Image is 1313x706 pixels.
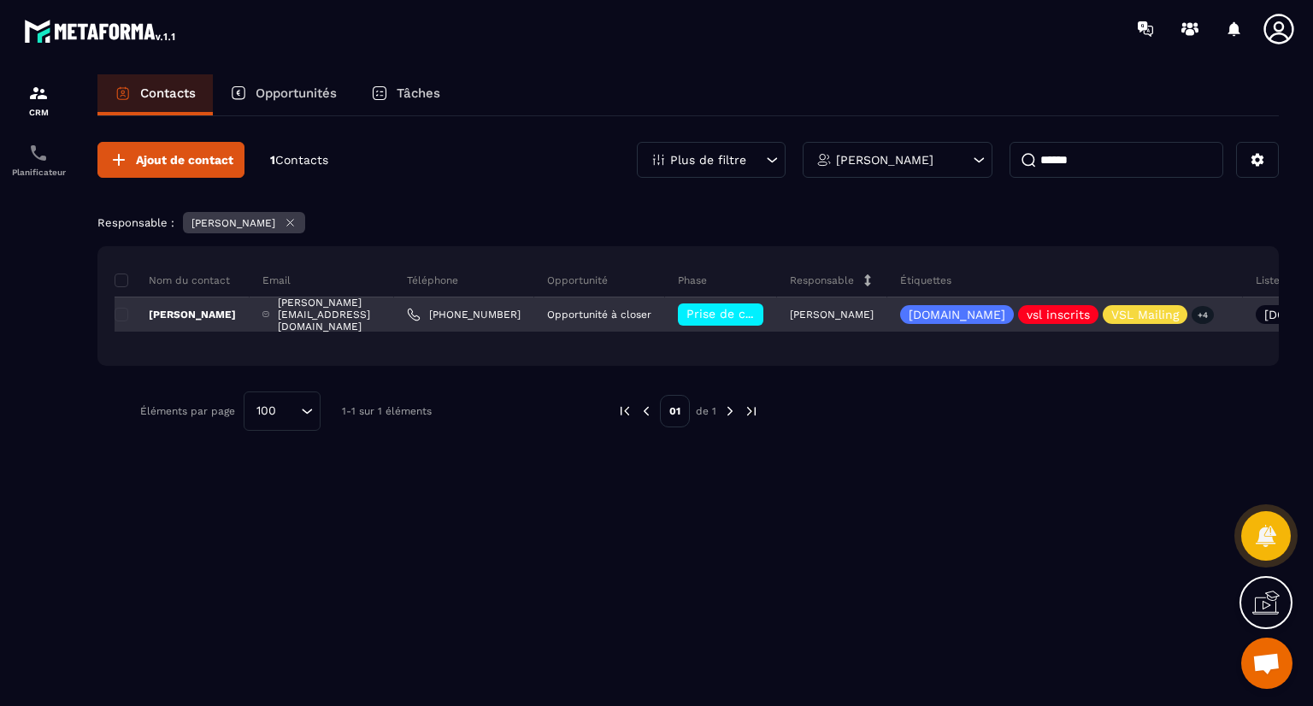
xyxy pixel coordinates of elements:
p: Téléphone [407,274,458,287]
p: [PERSON_NAME] [115,308,236,321]
span: Prise de contact effectuée [686,307,845,321]
button: Ajout de contact [97,142,244,178]
p: Opportunité [547,274,608,287]
p: Plus de filtre [670,154,746,166]
p: 1-1 sur 1 éléments [342,405,432,417]
img: scheduler [28,143,49,163]
p: Planificateur [4,168,73,177]
img: formation [28,83,49,103]
p: Responsable [790,274,854,287]
a: Contacts [97,74,213,115]
a: Opportunités [213,74,354,115]
p: Email [262,274,291,287]
img: next [722,403,738,419]
img: prev [617,403,633,419]
p: 01 [660,395,690,427]
a: Tâches [354,74,457,115]
p: CRM [4,108,73,117]
p: [DOMAIN_NAME] [909,309,1005,321]
div: Search for option [244,391,321,431]
p: 1 [270,152,328,168]
p: Étiquettes [900,274,951,287]
p: Responsable : [97,216,174,229]
p: VSL Mailing [1111,309,1179,321]
p: [PERSON_NAME] [191,217,275,229]
a: formationformationCRM [4,70,73,130]
a: [PHONE_NUMBER] [407,308,521,321]
img: next [744,403,759,419]
img: logo [24,15,178,46]
img: prev [639,403,654,419]
p: de 1 [696,404,716,418]
span: 100 [250,402,282,421]
p: vsl inscrits [1027,309,1090,321]
p: [PERSON_NAME] [790,309,874,321]
p: Liste [1256,274,1280,287]
p: Nom du contact [115,274,230,287]
p: [PERSON_NAME] [836,154,933,166]
p: Phase [678,274,707,287]
p: Contacts [140,85,196,101]
span: Contacts [275,153,328,167]
p: Opportunité à closer [547,309,651,321]
p: Opportunités [256,85,337,101]
span: Ajout de contact [136,151,233,168]
p: +4 [1192,306,1214,324]
a: Ouvrir le chat [1241,638,1292,689]
p: Éléments par page [140,405,235,417]
p: Tâches [397,85,440,101]
a: schedulerschedulerPlanificateur [4,130,73,190]
input: Search for option [282,402,297,421]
